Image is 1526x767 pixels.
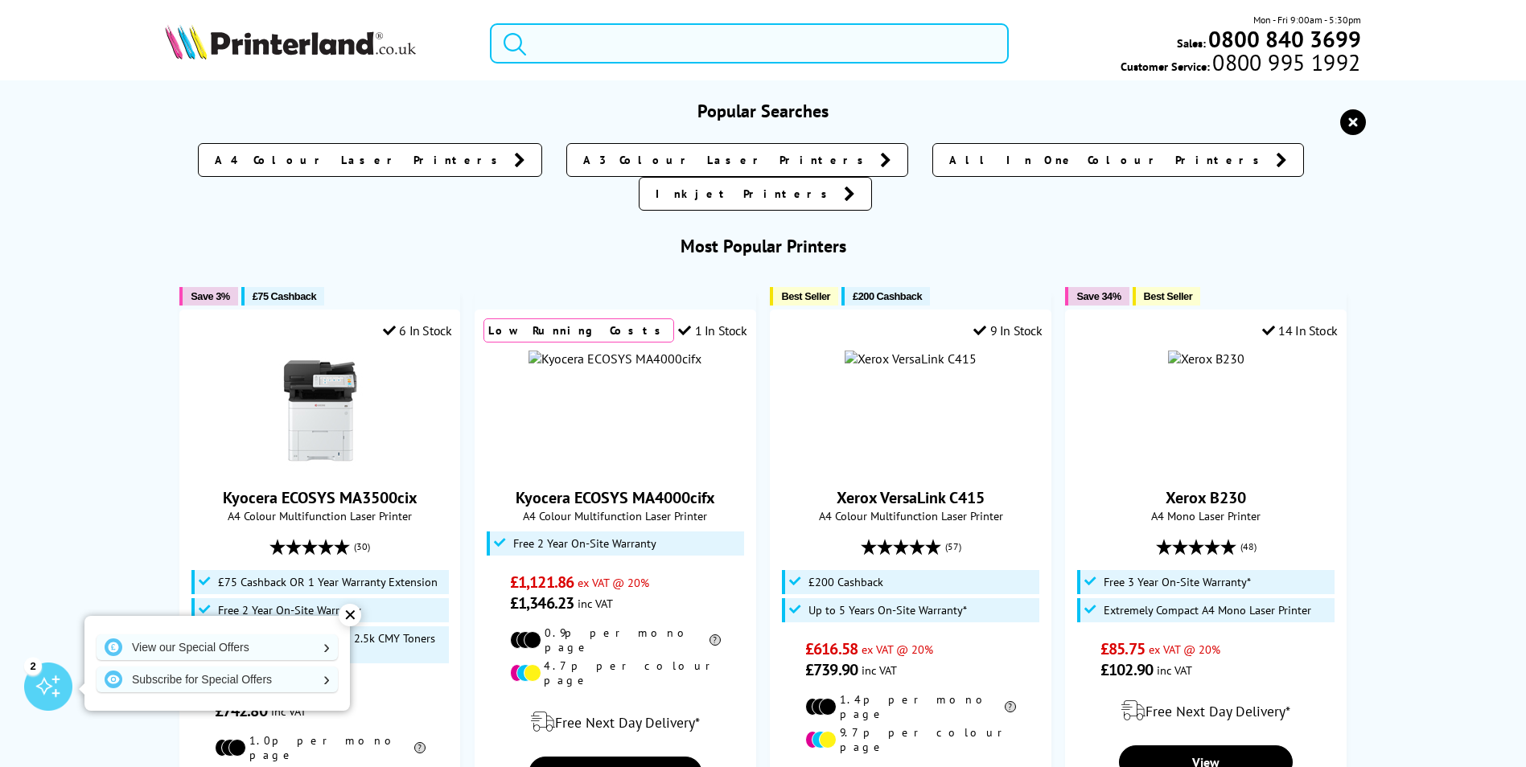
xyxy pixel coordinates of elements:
[1157,662,1192,678] span: inc VAT
[949,152,1268,168] span: All In One Colour Printers
[490,23,1009,64] input: Search produc
[529,351,701,367] img: Kyocera ECOSYS MA4000cifx
[656,186,836,202] span: Inkjet Printers
[215,152,506,168] span: A4 Colour Laser Printers
[1168,351,1244,367] img: Xerox B230
[1074,688,1337,733] div: modal_delivery
[179,287,237,306] button: Save 3%
[845,351,977,367] img: Xerox VersaLink C415
[639,177,872,211] a: Inkjet Printers
[1121,55,1360,74] span: Customer Service:
[513,537,656,550] span: Free 2 Year On-Site Warranty
[483,318,674,342] div: Low Running Costs
[1166,487,1246,508] a: Xerox B230
[253,290,316,302] span: £75 Cashback
[191,290,229,302] span: Save 3%
[808,576,883,589] span: £200 Cashback
[578,575,649,590] span: ex VAT @ 20%
[837,487,985,508] a: Xerox VersaLink C415
[97,634,338,660] a: View our Special Offers
[97,667,338,692] a: Subscribe for Special Offers
[1065,287,1129,306] button: Save 34%
[165,24,470,63] a: Printerland Logo
[805,692,1016,721] li: 1.4p per mono page
[165,235,1360,257] h3: Most Popular Printers
[1177,35,1206,51] span: Sales:
[578,596,613,611] span: inc VAT
[510,572,574,593] span: £1,121.86
[1100,659,1153,680] span: £102.90
[805,659,858,680] span: £739.90
[805,638,858,659] span: £616.58
[260,351,380,471] img: Kyocera ECOSYS MA3500cix
[198,143,542,177] a: A4 Colour Laser Printers
[1210,55,1360,70] span: 0800 995 1992
[218,604,361,617] span: Free 2 Year On-Site Warranty
[1144,290,1193,302] span: Best Seller
[1240,531,1257,562] span: (48)
[218,576,438,589] span: £75 Cashback OR 1 Year Warranty Extension
[510,658,721,687] li: 4.7p per colour page
[932,143,1304,177] a: All In One Colour Printers
[215,700,267,721] span: £742.80
[1133,287,1201,306] button: Best Seller
[1149,642,1220,657] span: ex VAT @ 20%
[215,733,426,762] li: 1.0p per mono page
[483,699,747,744] div: modal_delivery
[241,287,324,306] button: £75 Cashback
[339,604,361,626] div: ✕
[510,625,721,654] li: 0.9p per mono page
[1074,508,1337,523] span: A4 Mono Laser Printer
[841,287,930,306] button: £200 Cashback
[165,24,416,59] img: Printerland Logo
[945,531,961,562] span: (57)
[354,531,370,562] span: (30)
[1253,12,1361,27] span: Mon - Fri 9:00am - 5:30pm
[566,143,908,177] a: A3 Colour Laser Printers
[1076,290,1121,302] span: Save 34%
[1208,24,1361,54] b: 0800 840 3699
[808,604,967,617] span: Up to 5 Years On-Site Warranty*
[271,703,306,719] span: inc VAT
[770,287,838,306] button: Best Seller
[678,322,747,338] div: 1 In Stock
[1206,31,1361,47] a: 0800 840 3699
[516,487,715,508] a: Kyocera ECOSYS MA4000cifx
[862,642,933,657] span: ex VAT @ 20%
[383,322,452,338] div: 6 In Stock
[781,290,830,302] span: Best Seller
[1262,322,1338,338] div: 14 In Stock
[223,487,417,508] a: Kyocera ECOSYS MA3500cix
[583,152,872,168] span: A3 Colour Laser Printers
[1104,604,1311,617] span: Extremely Compact A4 Mono Laser Printer
[779,508,1042,523] span: A4 Colour Multifunction Laser Printer
[165,100,1360,122] h3: Popular Searches
[24,657,42,675] div: 2
[862,662,897,678] span: inc VAT
[483,508,747,523] span: A4 Colour Multifunction Laser Printer
[260,458,380,474] a: Kyocera ECOSYS MA3500cix
[1104,576,1251,589] span: Free 3 Year On-Site Warranty*
[188,508,451,523] span: A4 Colour Multifunction Laser Printer
[510,593,574,613] span: £1,346.23
[853,290,922,302] span: £200 Cashback
[805,725,1016,754] li: 9.7p per colour page
[1100,638,1145,659] span: £85.75
[973,322,1043,338] div: 9 In Stock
